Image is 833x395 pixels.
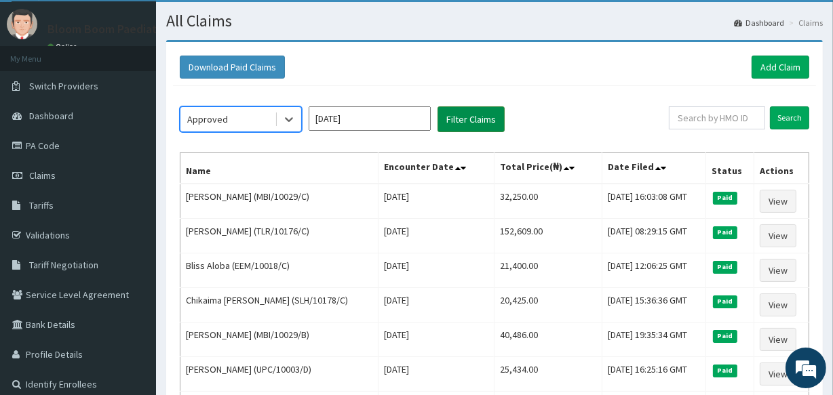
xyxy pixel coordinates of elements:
[602,323,706,357] td: [DATE] 19:35:34 GMT
[713,226,737,238] span: Paid
[760,328,796,351] a: View
[602,253,706,288] td: [DATE] 12:06:25 GMT
[495,153,602,184] th: Total Price(₦)
[602,357,706,392] td: [DATE] 16:25:16 GMT
[786,17,823,28] li: Claims
[495,323,602,357] td: 40,486.00
[180,323,379,357] td: [PERSON_NAME] (MBI/10029/B)
[79,114,187,251] span: We're online!
[495,184,602,219] td: 32,250.00
[29,80,98,92] span: Switch Providers
[379,253,495,288] td: [DATE]
[602,288,706,323] td: [DATE] 15:36:36 GMT
[25,68,55,102] img: d_794563401_company_1708531726252_794563401
[770,106,809,129] input: Search
[166,12,823,30] h1: All Claims
[180,253,379,288] td: Bliss Aloba (EEM/10018/C)
[706,153,754,184] th: Status
[379,357,495,392] td: [DATE]
[602,184,706,219] td: [DATE] 16:03:08 GMT
[438,106,505,132] button: Filter Claims
[713,365,737,377] span: Paid
[602,219,706,253] td: [DATE] 08:29:15 GMT
[495,288,602,323] td: 20,425.00
[495,357,602,392] td: 25,434.00
[29,169,56,182] span: Claims
[71,76,228,93] div: Chat with us now
[222,7,255,39] div: Minimize live chat window
[379,288,495,323] td: [DATE]
[760,293,796,316] a: View
[713,261,737,273] span: Paid
[180,357,379,392] td: [PERSON_NAME] (UPC/10003/D)
[669,106,765,129] input: Search by HMO ID
[180,288,379,323] td: Chikaima [PERSON_NAME] (SLH/10178/C)
[734,17,784,28] a: Dashboard
[379,153,495,184] th: Encounter Date
[495,253,602,288] td: 21,400.00
[7,257,258,304] textarea: Type your message and hit 'Enter'
[713,192,737,204] span: Paid
[47,42,80,51] a: Online
[7,9,37,39] img: User Image
[379,219,495,253] td: [DATE]
[760,259,796,282] a: View
[760,362,796,386] a: View
[47,23,210,35] p: Bloom Boom Paediatric Centre
[760,190,796,213] a: View
[752,56,809,79] a: Add Claim
[29,110,73,122] span: Dashboard
[180,184,379,219] td: [PERSON_NAME] (MBI/10029/C)
[713,295,737,308] span: Paid
[379,323,495,357] td: [DATE]
[754,153,809,184] th: Actions
[379,184,495,219] td: [DATE]
[495,219,602,253] td: 152,609.00
[760,224,796,247] a: View
[180,219,379,253] td: [PERSON_NAME] (TLR/10176/C)
[180,56,285,79] button: Download Paid Claims
[309,106,431,131] input: Select Month and Year
[29,199,54,211] span: Tariffs
[29,259,98,271] span: Tariff Negotiation
[713,330,737,342] span: Paid
[180,153,379,184] th: Name
[602,153,706,184] th: Date Filed
[187,112,228,126] div: Approved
